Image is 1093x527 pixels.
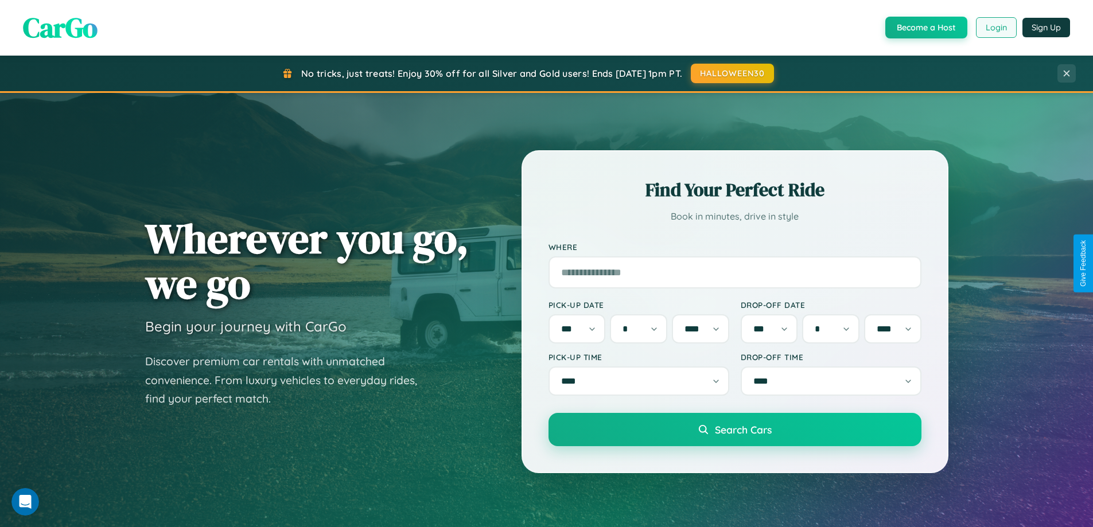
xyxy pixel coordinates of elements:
[976,17,1017,38] button: Login
[715,423,772,436] span: Search Cars
[145,318,347,335] h3: Begin your journey with CarGo
[549,413,921,446] button: Search Cars
[301,68,682,79] span: No tricks, just treats! Enjoy 30% off for all Silver and Gold users! Ends [DATE] 1pm PT.
[11,488,39,516] iframe: Intercom live chat
[145,352,432,408] p: Discover premium car rentals with unmatched convenience. From luxury vehicles to everyday rides, ...
[741,300,921,310] label: Drop-off Date
[549,242,921,252] label: Where
[549,208,921,225] p: Book in minutes, drive in style
[1022,18,1070,37] button: Sign Up
[1079,240,1087,287] div: Give Feedback
[145,216,469,306] h1: Wherever you go, we go
[549,177,921,202] h2: Find Your Perfect Ride
[691,64,774,83] button: HALLOWEEN30
[885,17,967,38] button: Become a Host
[23,9,98,46] span: CarGo
[741,352,921,362] label: Drop-off Time
[549,352,729,362] label: Pick-up Time
[549,300,729,310] label: Pick-up Date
